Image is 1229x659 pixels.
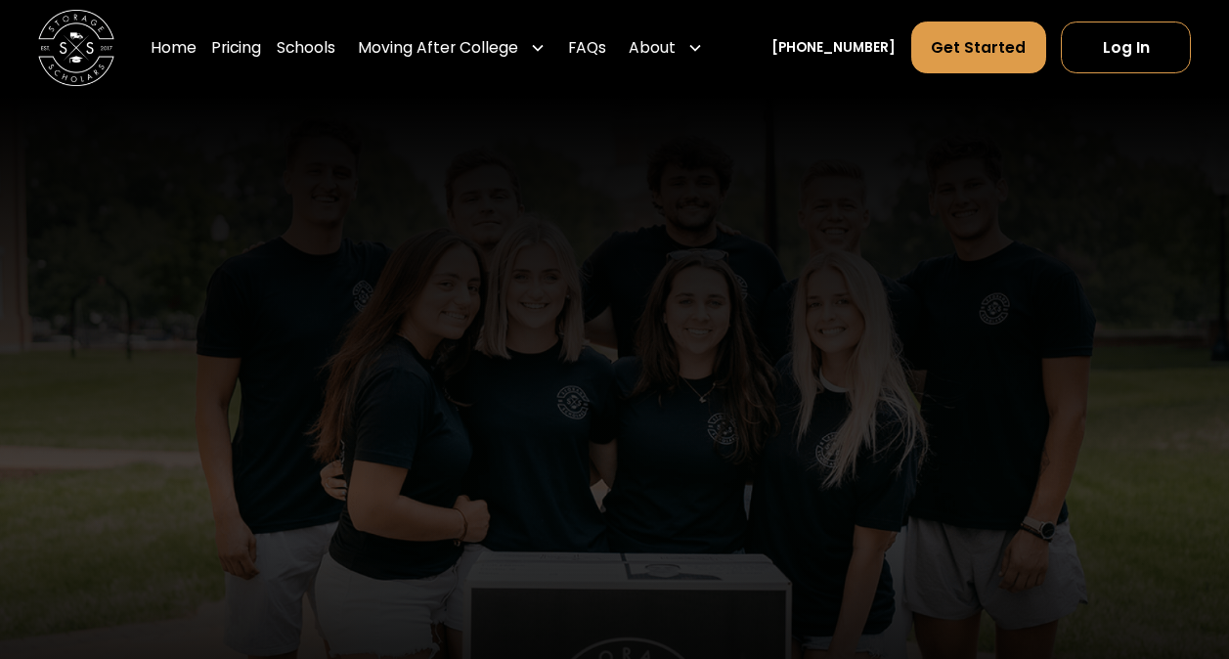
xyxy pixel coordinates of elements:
a: Pricing [211,21,261,74]
a: Get Started [911,22,1046,73]
a: Log In [1061,22,1191,73]
div: About [622,21,711,74]
a: [PHONE_NUMBER] [771,38,896,59]
a: Home [151,21,197,74]
div: About [629,36,676,59]
a: Schools [277,21,335,74]
img: Storage Scholars main logo [38,10,114,86]
div: Moving After College [350,21,552,74]
a: FAQs [568,21,606,74]
div: Moving After College [358,36,518,59]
